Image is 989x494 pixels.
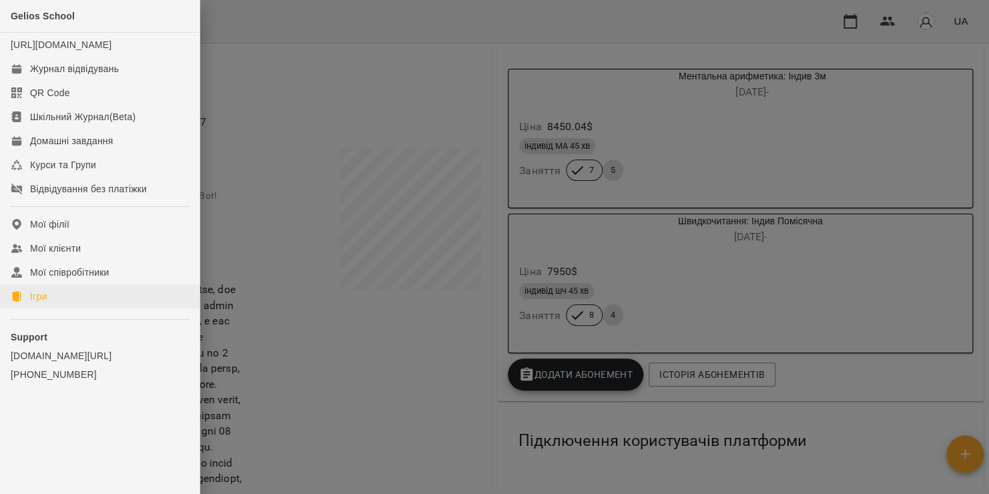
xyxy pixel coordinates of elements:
[30,62,119,75] div: Журнал відвідувань
[30,134,113,148] div: Домашні завдання
[11,349,189,362] a: [DOMAIN_NAME][URL]
[30,110,135,123] div: Шкільний Журнал(Beta)
[30,158,96,172] div: Курси та Групи
[30,266,109,279] div: Мої співробітники
[30,242,81,255] div: Мої клієнти
[30,182,147,196] div: Відвідування без платіжки
[11,368,189,381] a: [PHONE_NUMBER]
[30,218,69,231] div: Мої філії
[11,39,111,50] a: [URL][DOMAIN_NAME]
[11,11,75,21] span: Gelios School
[30,86,70,99] div: QR Code
[11,330,189,344] p: Support
[30,290,47,303] div: Ігри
